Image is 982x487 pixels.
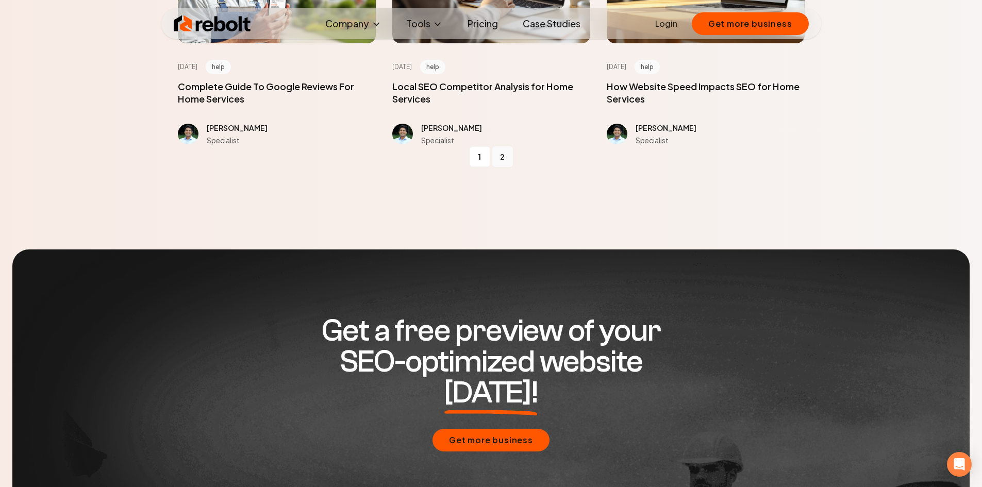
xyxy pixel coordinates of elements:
[392,80,573,105] a: Local SEO Competitor Analysis for Home Services
[655,18,677,30] a: Login
[607,63,626,71] time: [DATE]
[293,315,689,408] h2: Get a free preview of your SEO-optimized website
[514,13,589,34] a: Case Studies
[420,60,445,74] span: help
[206,60,231,74] span: help
[432,429,550,451] button: Get more business
[207,123,268,132] span: [PERSON_NAME]
[636,123,696,132] span: [PERSON_NAME]
[692,12,809,35] button: Get more business
[459,13,506,34] a: Pricing
[444,377,538,408] span: [DATE]!
[178,80,354,105] a: Complete Guide To Google Reviews For Home Services
[635,60,660,74] span: help
[161,146,821,167] nav: pagination
[174,13,251,34] img: Rebolt Logo
[947,452,972,477] div: Open Intercom Messenger
[492,146,513,167] a: 2
[178,63,197,71] time: [DATE]
[392,63,412,71] time: [DATE]
[317,13,390,34] button: Company
[398,13,451,34] button: Tools
[421,123,482,132] span: [PERSON_NAME]
[607,80,800,105] a: How Website Speed Impacts SEO for Home Services
[470,146,490,167] a: 1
